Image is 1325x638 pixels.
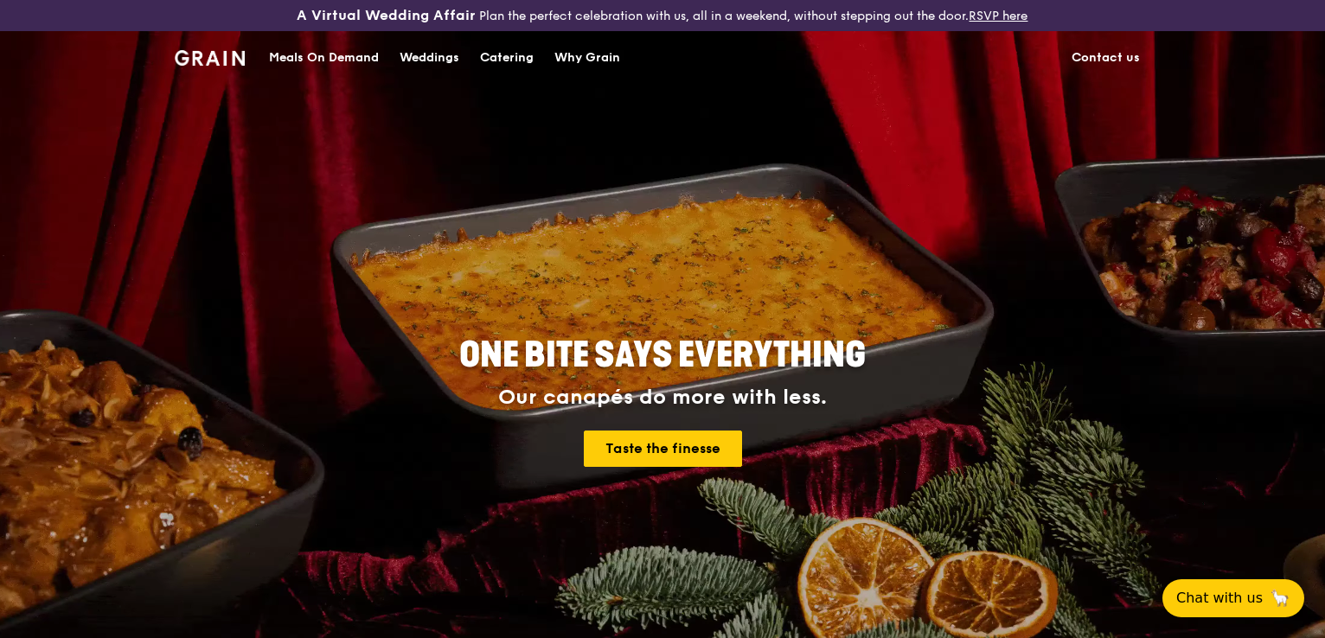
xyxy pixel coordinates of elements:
[470,32,544,84] a: Catering
[1176,588,1263,609] span: Chat with us
[175,30,245,82] a: GrainGrain
[480,32,534,84] div: Catering
[554,32,620,84] div: Why Grain
[297,7,476,24] h3: A Virtual Wedding Affair
[1270,588,1290,609] span: 🦙
[389,32,470,84] a: Weddings
[351,386,974,410] div: Our canapés do more with less.
[175,50,245,66] img: Grain
[584,431,742,467] a: Taste the finesse
[221,7,1104,24] div: Plan the perfect celebration with us, all in a weekend, without stepping out the door.
[544,32,630,84] a: Why Grain
[1061,32,1150,84] a: Contact us
[1162,579,1304,617] button: Chat with us🦙
[969,9,1027,23] a: RSVP here
[269,32,379,84] div: Meals On Demand
[400,32,459,84] div: Weddings
[459,335,866,376] span: ONE BITE SAYS EVERYTHING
